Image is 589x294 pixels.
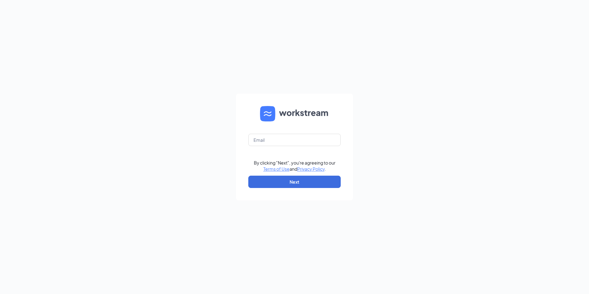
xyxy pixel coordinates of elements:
a: Terms of Use [263,166,290,172]
a: Privacy Policy [297,166,325,172]
div: By clicking "Next", you're agreeing to our and . [254,160,335,172]
img: WS logo and Workstream text [260,106,329,121]
button: Next [248,176,341,188]
input: Email [248,134,341,146]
